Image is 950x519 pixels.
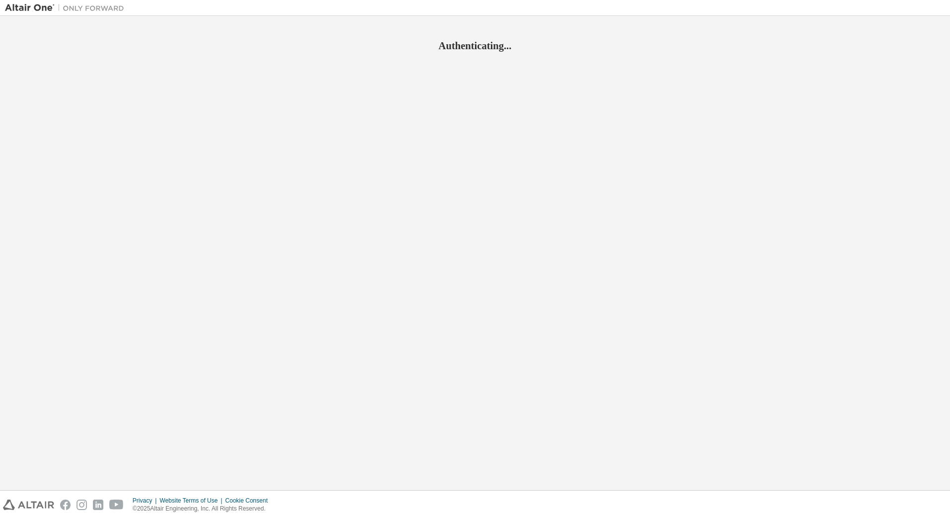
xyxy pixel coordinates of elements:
img: altair_logo.svg [3,500,54,510]
h2: Authenticating... [5,39,945,52]
img: facebook.svg [60,500,71,510]
img: youtube.svg [109,500,124,510]
p: © 2025 Altair Engineering, Inc. All Rights Reserved. [133,505,274,513]
img: Altair One [5,3,129,13]
div: Website Terms of Use [159,497,225,505]
div: Cookie Consent [225,497,273,505]
div: Privacy [133,497,159,505]
img: linkedin.svg [93,500,103,510]
img: instagram.svg [77,500,87,510]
